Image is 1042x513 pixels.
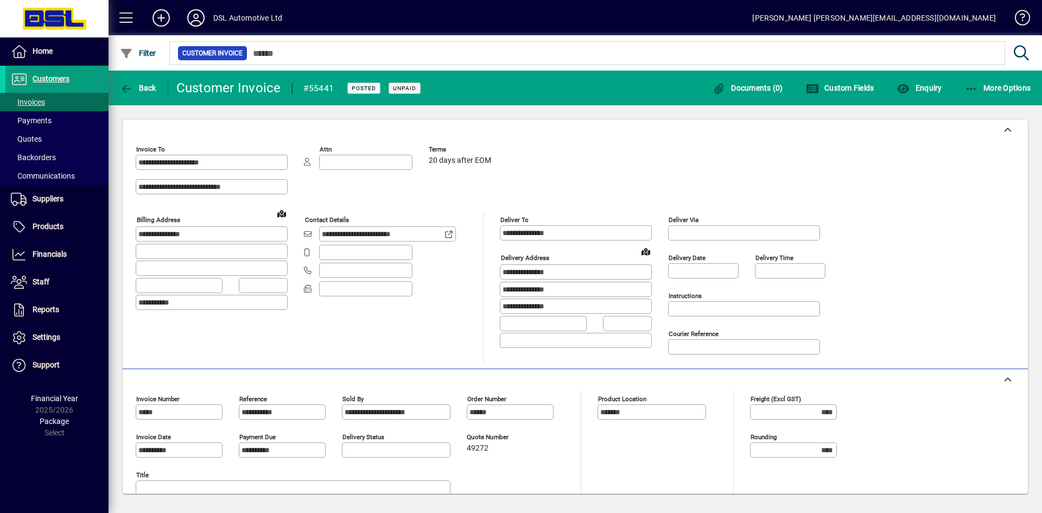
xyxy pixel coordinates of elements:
[117,78,159,98] button: Back
[751,395,801,403] mat-label: Freight (excl GST)
[751,433,777,441] mat-label: Rounding
[669,330,719,338] mat-label: Courier Reference
[31,394,78,403] span: Financial Year
[33,222,63,231] span: Products
[1007,2,1028,37] a: Knowledge Base
[467,395,506,403] mat-label: Order number
[5,296,109,324] a: Reports
[806,84,874,92] span: Custom Fields
[5,38,109,65] a: Home
[33,194,63,203] span: Suppliers
[33,305,59,314] span: Reports
[429,146,494,153] span: Terms
[33,250,67,258] span: Financials
[352,85,376,92] span: Posted
[669,292,702,300] mat-label: Instructions
[11,135,42,143] span: Quotes
[393,85,416,92] span: Unpaid
[897,84,942,92] span: Enquiry
[803,78,877,98] button: Custom Fields
[5,111,109,130] a: Payments
[11,172,75,180] span: Communications
[669,216,698,224] mat-label: Deliver via
[5,93,109,111] a: Invoices
[598,395,646,403] mat-label: Product location
[144,8,179,28] button: Add
[11,116,52,125] span: Payments
[713,84,783,92] span: Documents (0)
[136,471,149,479] mat-label: Title
[176,79,281,97] div: Customer Invoice
[303,80,334,97] div: #55441
[342,395,364,403] mat-label: Sold by
[965,84,1031,92] span: More Options
[500,216,529,224] mat-label: Deliver To
[239,433,276,441] mat-label: Payment due
[136,433,171,441] mat-label: Invoice date
[5,324,109,351] a: Settings
[342,433,384,441] mat-label: Delivery status
[5,241,109,268] a: Financials
[467,434,532,441] span: Quote number
[894,78,944,98] button: Enquiry
[33,74,69,83] span: Customers
[33,360,60,369] span: Support
[273,205,290,222] a: View on map
[637,243,655,260] a: View on map
[755,254,793,262] mat-label: Delivery time
[5,269,109,296] a: Staff
[120,49,156,58] span: Filter
[11,153,56,162] span: Backorders
[5,186,109,213] a: Suppliers
[710,78,786,98] button: Documents (0)
[11,98,45,106] span: Invoices
[109,78,168,98] app-page-header-button: Back
[136,145,165,153] mat-label: Invoice To
[752,9,996,27] div: [PERSON_NAME] [PERSON_NAME][EMAIL_ADDRESS][DOMAIN_NAME]
[962,78,1034,98] button: More Options
[320,145,332,153] mat-label: Attn
[182,48,243,59] span: Customer Invoice
[429,156,491,165] span: 20 days after EOM
[239,395,267,403] mat-label: Reference
[120,84,156,92] span: Back
[213,9,282,27] div: DSL Automotive Ltd
[467,444,488,453] span: 49272
[40,417,69,426] span: Package
[5,130,109,148] a: Quotes
[117,43,159,63] button: Filter
[669,254,706,262] mat-label: Delivery date
[5,213,109,240] a: Products
[5,167,109,185] a: Communications
[5,148,109,167] a: Backorders
[179,8,213,28] button: Profile
[136,395,180,403] mat-label: Invoice number
[33,277,49,286] span: Staff
[5,352,109,379] a: Support
[33,47,53,55] span: Home
[33,333,60,341] span: Settings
